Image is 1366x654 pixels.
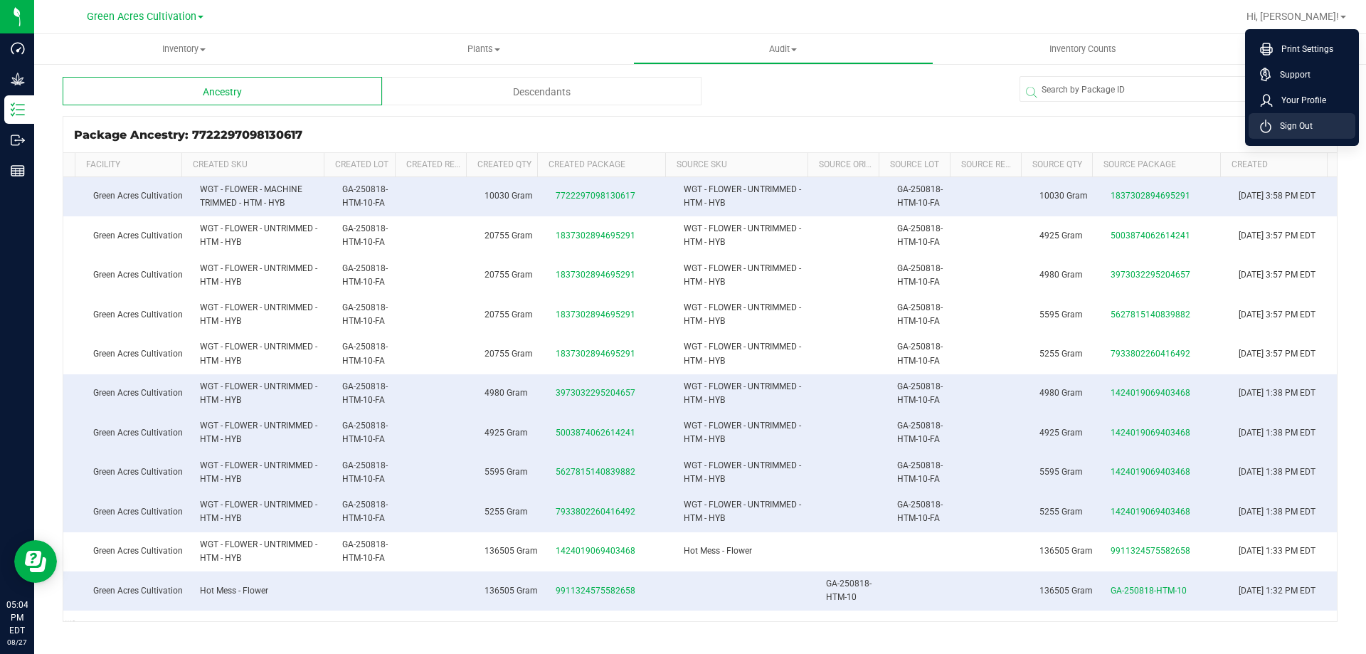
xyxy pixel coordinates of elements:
[897,381,943,405] span: GA-250818-HTM-10-FA
[1239,507,1315,517] span: [DATE] 1:38 PM EDT
[684,500,801,523] span: WGT - FLOWER - UNTRIMMED - HTM - HYB
[684,421,801,444] span: WGT - FLOWER - UNTRIMMED - HTM - HYB
[11,102,25,117] inline-svg: Inventory
[200,460,317,484] span: WGT - FLOWER - UNTRIMMED - HTM - HYB
[1039,191,1088,201] span: 10030 Gram
[1021,153,1092,177] th: Source Qty
[1020,77,1319,102] input: Search by Package ID
[1220,153,1327,177] th: Created
[181,153,324,177] th: Created SKU
[200,184,302,208] span: WGT - FLOWER - MACHINE TRIMMED - HTM - HYB
[200,223,317,247] span: WGT - FLOWER - UNTRIMMED - HTM - HYB
[1239,388,1315,398] span: [DATE] 1:38 PM EDT
[1273,42,1333,56] span: Print Settings
[1039,388,1083,398] span: 4980 Gram
[1039,270,1083,280] span: 4980 Gram
[1239,270,1315,280] span: [DATE] 3:57 PM EDT
[395,153,466,177] th: Created Ref Field
[93,191,183,201] span: Green Acres Cultivation
[200,263,317,287] span: WGT - FLOWER - UNTRIMMED - HTM - HYB
[1271,119,1313,133] span: Sign Out
[63,77,382,105] div: Ancestry
[485,467,528,477] span: 5595 Gram
[1239,191,1315,201] span: [DATE] 3:58 PM EDT
[1249,113,1355,139] li: Sign Out
[556,586,635,596] span: 9911324575582658
[485,349,533,359] span: 20755 Gram
[1239,546,1315,556] span: [DATE] 1:33 PM EDT
[200,342,317,365] span: WGT - FLOWER - UNTRIMMED - HTM - HYB
[11,164,25,178] inline-svg: Reports
[342,539,388,563] span: GA-250818-HTM-10-FA
[1039,349,1083,359] span: 5255 Gram
[200,539,317,563] span: WGT - FLOWER - UNTRIMMED - HTM - HYB
[342,223,388,247] span: GA-250818-HTM-10-FA
[1039,467,1083,477] span: 5595 Gram
[1111,507,1190,517] span: 1424019069403468
[556,467,635,477] span: 5627815140839882
[826,579,872,602] span: GA-250818-HTM-10
[485,428,528,438] span: 4925 Gram
[665,153,808,177] th: Source SKU
[14,540,57,583] iframe: Resource center
[897,460,943,484] span: GA-250818-HTM-10-FA
[897,421,943,444] span: GA-250818-HTM-10-FA
[324,153,395,177] th: Created Lot
[485,507,528,517] span: 5255 Gram
[334,34,633,64] a: Plants
[200,421,317,444] span: WGT - FLOWER - UNTRIMMED - HTM - HYB
[684,263,801,287] span: WGT - FLOWER - UNTRIMMED - HTM - HYB
[634,43,932,56] span: Audit
[93,310,183,320] span: Green Acres Cultivation
[897,342,943,365] span: GA-250818-HTM-10-FA
[1039,428,1083,438] span: 4925 Gram
[1111,586,1187,596] span: GA-250818-HTM-10
[485,270,533,280] span: 20755 Gram
[93,467,183,477] span: Green Acres Cultivation
[1111,428,1190,438] span: 1424019069403468
[87,11,196,23] span: Green Acres Cultivation
[1239,310,1315,320] span: [DATE] 3:57 PM EDT
[342,460,388,484] span: GA-250818-HTM-10-FA
[1039,231,1083,241] span: 4925 Gram
[808,153,879,177] th: Source Origin Harvests
[1239,428,1315,438] span: [DATE] 1:38 PM EDT
[537,153,665,177] th: Created Package
[1271,68,1311,82] span: Support
[897,184,943,208] span: GA-250818-HTM-10-FA
[1092,153,1220,177] th: Source Package
[556,507,635,517] span: 7933802260416492
[1273,93,1326,107] span: Your Profile
[74,128,1305,142] div: Package Ancestry: 7722297098130617
[684,460,801,484] span: WGT - FLOWER - UNTRIMMED - HTM - HYB
[485,231,533,241] span: 20755 Gram
[556,191,635,201] span: 7722297098130617
[897,302,943,326] span: GA-250818-HTM-10-FA
[684,342,801,365] span: WGT - FLOWER - UNTRIMMED - HTM - HYB
[342,263,388,287] span: GA-250818-HTM-10-FA
[1111,310,1190,320] span: 5627815140839882
[93,231,183,241] span: Green Acres Cultivation
[556,428,635,438] span: 5003874062614241
[200,500,317,523] span: WGT - FLOWER - UNTRIMMED - HTM - HYB
[93,507,183,517] span: Green Acres Cultivation
[1111,349,1190,359] span: 7933802260416492
[93,546,183,556] span: Green Acres Cultivation
[466,153,537,177] th: Created Qty
[1111,546,1190,556] span: 9911324575582658
[1039,546,1093,556] span: 136505 Gram
[950,153,1021,177] th: Source Ref Field
[684,302,801,326] span: WGT - FLOWER - UNTRIMMED - HTM - HYB
[1239,231,1315,241] span: [DATE] 3:57 PM EDT
[485,586,538,596] span: 136505 Gram
[93,586,183,596] span: Green Acres Cultivation
[897,223,943,247] span: GA-250818-HTM-10-FA
[1239,586,1315,596] span: [DATE] 1:32 PM EDT
[11,72,25,86] inline-svg: Grow
[556,231,635,241] span: 1837302894695291
[93,428,183,438] span: Green Acres Cultivation
[1039,586,1093,596] span: 136505 Gram
[556,310,635,320] span: 1837302894695291
[34,34,334,64] a: Inventory
[556,546,635,556] span: 1424019069403468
